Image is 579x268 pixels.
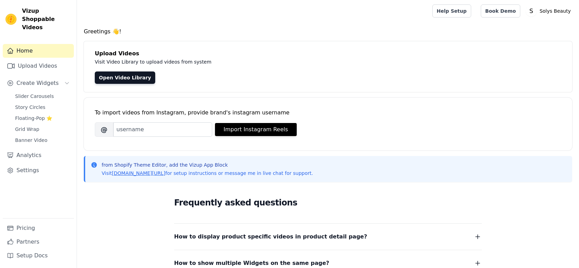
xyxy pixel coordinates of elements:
[112,170,166,176] a: [DOMAIN_NAME][URL]
[174,258,329,268] span: How to show multiple Widgets on the same page?
[95,71,155,84] a: Open Video Library
[174,258,482,268] button: How to show multiple Widgets on the same page?
[95,109,561,117] div: To import videos from Instagram, provide brand's instagram username
[3,235,74,249] a: Partners
[15,115,52,122] span: Floating-Pop ⭐
[481,4,520,18] a: Book Demo
[22,7,71,32] span: Vizup Shoppable Videos
[15,93,54,100] span: Slider Carousels
[15,104,45,111] span: Story Circles
[174,196,482,210] h2: Frequently asked questions
[113,122,212,137] input: username
[15,126,39,133] span: Grid Wrap
[3,76,74,90] button: Create Widgets
[174,232,482,242] button: How to display product specific videos in product detail page?
[95,49,561,58] h4: Upload Videos
[102,161,313,168] p: from Shopify Theme Editor, add the Vizup App Block
[15,137,47,144] span: Banner Video
[3,59,74,73] a: Upload Videos
[3,44,74,58] a: Home
[537,5,574,17] p: Solys Beauty
[3,221,74,235] a: Pricing
[432,4,471,18] a: Help Setup
[174,232,367,242] span: How to display product specific videos in product detail page?
[11,102,74,112] a: Story Circles
[102,170,313,177] p: Visit for setup instructions or message me in live chat for support.
[11,91,74,101] a: Slider Carousels
[3,249,74,263] a: Setup Docs
[95,122,113,137] span: @
[84,27,572,36] h4: Greetings 👋!
[3,164,74,177] a: Settings
[5,14,16,25] img: Vizup
[215,123,297,136] button: Import Instagram Reels
[16,79,59,87] span: Create Widgets
[11,113,74,123] a: Floating-Pop ⭐
[95,58,402,66] p: Visit Video Library to upload videos from system
[11,135,74,145] a: Banner Video
[530,8,533,14] text: S
[3,148,74,162] a: Analytics
[11,124,74,134] a: Grid Wrap
[526,5,574,17] button: S Solys Beauty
